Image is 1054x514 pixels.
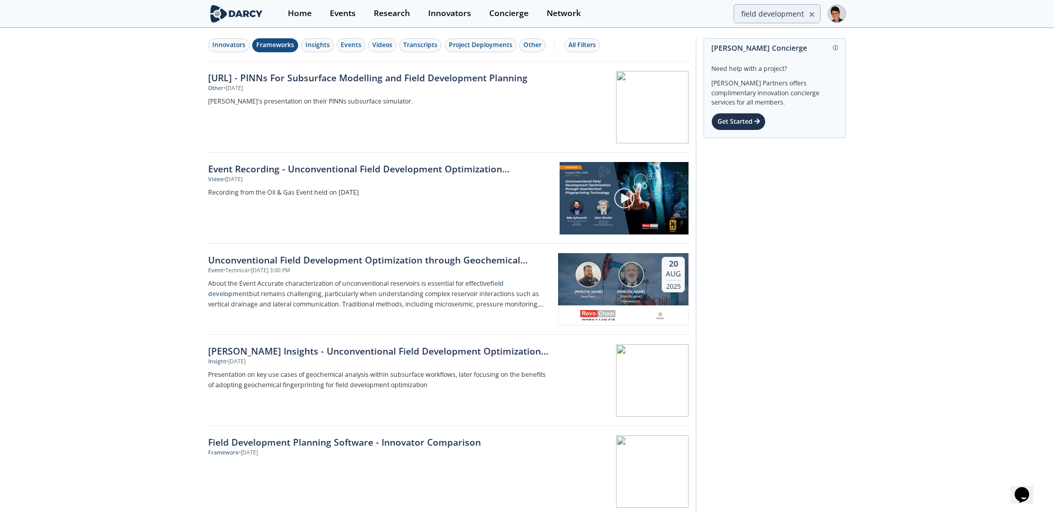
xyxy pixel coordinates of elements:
[576,262,601,287] img: Bob Aylsworth
[208,162,552,175] a: Event Recording - Unconventional Field Development Optimization through Geochemical Fingerprintin...
[711,74,838,108] div: [PERSON_NAME] Partners offers complimentary innovation concierge services for all members.
[226,358,245,366] div: • [DATE]
[208,84,224,93] div: Other
[212,40,245,50] div: Innovators
[305,40,330,50] div: Insights
[208,38,250,52] button: Innovators
[833,45,839,51] img: information.svg
[615,289,647,295] div: [PERSON_NAME]
[336,38,365,52] button: Events
[252,38,298,52] button: Frameworks
[1011,473,1044,504] iframe: chat widget
[399,38,442,52] button: Transcripts
[403,40,437,50] div: Transcripts
[711,113,766,130] div: Get Started
[519,38,546,52] button: Other
[288,9,312,18] div: Home
[368,38,397,52] button: Videos
[374,9,410,18] div: Research
[208,267,223,275] div: Event
[580,309,616,321] img: revochem.com.png
[734,4,821,23] input: Advanced Search
[208,370,551,390] p: Presentation on key use cases of geochemical analysis within subsurface workflows, later focusing...
[372,40,392,50] div: Videos
[208,244,689,335] a: Unconventional Field Development Optimization through Geochemical Fingerprinting Technology Event...
[208,175,223,184] div: Video
[208,344,551,358] div: [PERSON_NAME] Insights - Unconventional Field Development Optimization through Geochemical Finger...
[615,295,647,303] div: [PERSON_NAME] Exploration LLC
[490,279,504,288] strong: field
[224,84,243,93] div: • [DATE]
[564,38,600,52] button: All Filters
[223,175,242,184] div: • [DATE]
[256,40,294,50] div: Frameworks
[654,309,667,321] img: ovintiv.com.png
[547,9,581,18] div: Network
[445,38,517,52] button: Project Deployments
[208,449,239,457] div: Framework
[711,57,838,74] div: Need help with a project?
[666,280,681,290] div: 2025
[301,38,334,52] button: Insights
[489,9,529,18] div: Concierge
[330,9,356,18] div: Events
[341,40,361,50] div: Events
[666,259,681,269] div: 20
[573,289,605,295] div: [PERSON_NAME]
[568,40,596,50] div: All Filters
[613,187,635,209] img: play-chapters-gray.svg
[573,295,605,299] div: RevoChem
[223,267,290,275] div: • Technical • [DATE] 3:00 PM
[208,187,552,198] a: Recording from the Oil & Gas Event held on [DATE]
[428,9,471,18] div: Innovators
[208,5,265,23] img: logo-wide.svg
[208,62,689,153] a: [URL] - PINNs For Subsurface Modelling and Field Development Planning Other •[DATE] [PERSON_NAME]...
[239,449,258,457] div: • [DATE]
[208,253,551,267] div: Unconventional Field Development Optimization through Geochemical Fingerprinting Technology
[619,262,644,287] img: John Sinclair
[523,40,541,50] div: Other
[208,289,249,298] strong: development
[208,96,551,107] p: [PERSON_NAME]'s presentation on their PINNs subsurface simulator.
[208,71,551,84] div: [URL] - PINNs For Subsurface Modelling and Field Development Planning
[711,39,838,57] div: [PERSON_NAME] Concierge
[208,278,551,310] p: About the Event Accurate characterization of unconventional reservoirs is essential for effective...
[828,5,846,23] img: Profile
[208,358,226,366] div: Insight
[449,40,513,50] div: Project Deployments
[666,269,681,278] div: Aug
[208,435,551,449] div: Field Development Planning Software - Innovator Comparison
[208,335,689,426] a: [PERSON_NAME] Insights - Unconventional Field Development Optimization through Geochemical Finger...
